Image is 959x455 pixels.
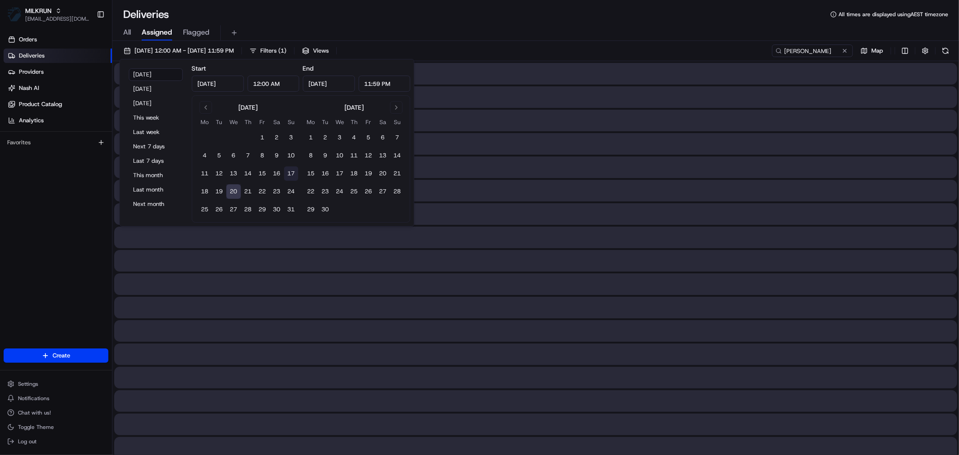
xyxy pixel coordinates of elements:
button: 10 [333,148,347,163]
button: Toggle Theme [4,421,108,433]
span: ( 1 ) [278,47,286,55]
button: Go to next month [390,101,403,114]
button: 28 [390,184,405,199]
button: 30 [318,202,333,217]
a: Deliveries [4,49,112,63]
button: Refresh [939,45,952,57]
label: Start [192,64,206,72]
button: This month [129,169,183,182]
button: Chat with us! [4,406,108,419]
th: Monday [304,117,318,127]
label: End [303,64,314,72]
button: 21 [241,184,255,199]
button: [DATE] 12:00 AM - [DATE] 11:59 PM [120,45,238,57]
button: 29 [255,202,270,217]
div: Favorites [4,135,108,150]
span: Settings [18,380,38,388]
th: Monday [198,117,212,127]
button: 12 [361,148,376,163]
button: 19 [361,166,376,181]
span: Filters [260,47,286,55]
button: 6 [376,130,390,145]
button: [DATE] [129,83,183,95]
button: 23 [318,184,333,199]
button: 13 [227,166,241,181]
button: 11 [198,166,212,181]
button: Go to previous month [200,101,212,114]
input: Date [192,76,244,92]
button: 9 [270,148,284,163]
button: 28 [241,202,255,217]
button: 24 [284,184,299,199]
button: 7 [390,130,405,145]
th: Tuesday [318,117,333,127]
span: All [123,27,131,38]
button: 26 [361,184,376,199]
button: Map [856,45,887,57]
span: Chat with us! [18,409,51,416]
button: 20 [376,166,390,181]
span: Toggle Theme [18,424,54,431]
a: Analytics [4,113,112,128]
button: 7 [241,148,255,163]
button: 18 [347,166,361,181]
th: Thursday [347,117,361,127]
input: Type to search [772,45,853,57]
button: Last 7 days [129,155,183,167]
button: 9 [318,148,333,163]
button: 17 [333,166,347,181]
th: Saturday [376,117,390,127]
span: Views [313,47,329,55]
button: 1 [255,130,270,145]
button: 25 [347,184,361,199]
input: Time [358,76,410,92]
span: [DATE] 12:00 AM - [DATE] 11:59 PM [134,47,234,55]
button: 11 [347,148,361,163]
button: [DATE] [129,97,183,110]
th: Wednesday [333,117,347,127]
a: Product Catalog [4,97,112,112]
button: Filters(1) [245,45,290,57]
button: 22 [304,184,318,199]
button: 10 [284,148,299,163]
button: 2 [270,130,284,145]
span: Providers [19,68,44,76]
button: 23 [270,184,284,199]
th: Saturday [270,117,284,127]
img: MILKRUN [7,7,22,22]
input: Date [303,76,355,92]
span: Orders [19,36,37,44]
button: Notifications [4,392,108,405]
button: 12 [212,166,227,181]
th: Sunday [284,117,299,127]
button: [EMAIL_ADDRESS][DOMAIN_NAME] [25,15,89,22]
div: [DATE] [344,103,364,112]
button: 26 [212,202,227,217]
button: 8 [255,148,270,163]
button: 14 [390,148,405,163]
button: 31 [284,202,299,217]
button: [DATE] [129,68,183,81]
button: 27 [376,184,390,199]
button: 30 [270,202,284,217]
input: Time [247,76,299,92]
button: 3 [284,130,299,145]
div: [DATE] [238,103,258,112]
span: Log out [18,438,36,445]
button: 18 [198,184,212,199]
button: MILKRUN [25,6,52,15]
th: Tuesday [212,117,227,127]
span: All times are displayed using AEST timezone [839,11,948,18]
button: 8 [304,148,318,163]
span: Analytics [19,116,44,125]
button: 15 [255,166,270,181]
button: 3 [333,130,347,145]
button: 4 [198,148,212,163]
button: 2 [318,130,333,145]
th: Wednesday [227,117,241,127]
button: 13 [376,148,390,163]
button: 14 [241,166,255,181]
a: Orders [4,32,112,47]
th: Friday [361,117,376,127]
